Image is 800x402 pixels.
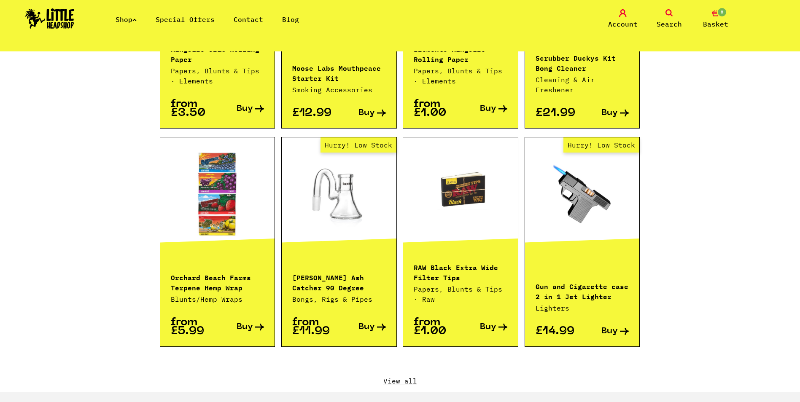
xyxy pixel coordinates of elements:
p: £14.99 [536,327,582,336]
p: RAW Black Extra Wide Filter Tips [414,262,507,282]
span: Basket [703,19,728,29]
a: Shop [116,15,137,24]
a: Buy [217,318,264,336]
span: Hurry! Low Stock [321,137,396,153]
a: Special Offers [156,15,215,24]
p: Scrubber Duckys Kit Bong Cleaner [536,52,629,72]
p: Gun and Cigarette case 2 in 1 Jet Lighter [536,281,629,301]
span: Buy [601,327,618,336]
p: from £1.00 [414,100,461,118]
a: Contact [234,15,263,24]
a: Hurry! Low Stock [282,152,396,236]
span: Hurry! Low Stock [563,137,639,153]
span: Account [608,19,638,29]
span: Buy [480,323,496,332]
a: Blog [282,15,299,24]
span: Buy [358,109,375,118]
p: Lighters [536,303,629,313]
a: Search [648,9,690,29]
a: Buy [582,327,629,336]
span: Buy [480,105,496,113]
p: Papers, Blunts & Tips · Elements [414,66,507,86]
p: Papers, Blunts & Tips · Elements [171,66,264,86]
a: Buy [461,100,507,118]
p: from £11.99 [292,318,339,336]
p: £21.99 [536,109,582,118]
p: Orchard Beach Farms Terpene Hemp Wrap [171,272,264,292]
a: Buy [217,100,264,118]
p: from £1.00 [414,318,461,336]
p: Smoking Accessories [292,85,386,95]
a: 0 Basket [695,9,737,29]
p: Blunts/Hemp Wraps [171,294,264,304]
p: Bongs, Rigs & Pipes [292,294,386,304]
a: View all [160,376,641,386]
a: Buy [582,109,629,118]
a: Hurry! Low Stock [525,152,640,236]
a: Buy [461,318,507,336]
span: Search [657,19,682,29]
a: Buy [339,109,386,118]
a: Buy [339,318,386,336]
p: Papers, Blunts & Tips · Raw [414,284,507,304]
img: Little Head Shop Logo [25,8,74,29]
p: from £5.99 [171,318,218,336]
span: Buy [601,109,618,118]
p: [PERSON_NAME] Ash Catcher 90 Degree [292,272,386,292]
span: 0 [717,7,727,17]
p: Elements Kingsize Rolling Paper [414,43,507,64]
p: Moose Labs Mouthpeace Starter Kit [292,62,386,83]
p: Cleaning & Air Freshener [536,75,629,95]
p: from £3.50 [171,100,218,118]
span: Buy [237,105,253,113]
span: Buy [358,323,375,332]
p: £12.99 [292,109,339,118]
span: Buy [237,323,253,332]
